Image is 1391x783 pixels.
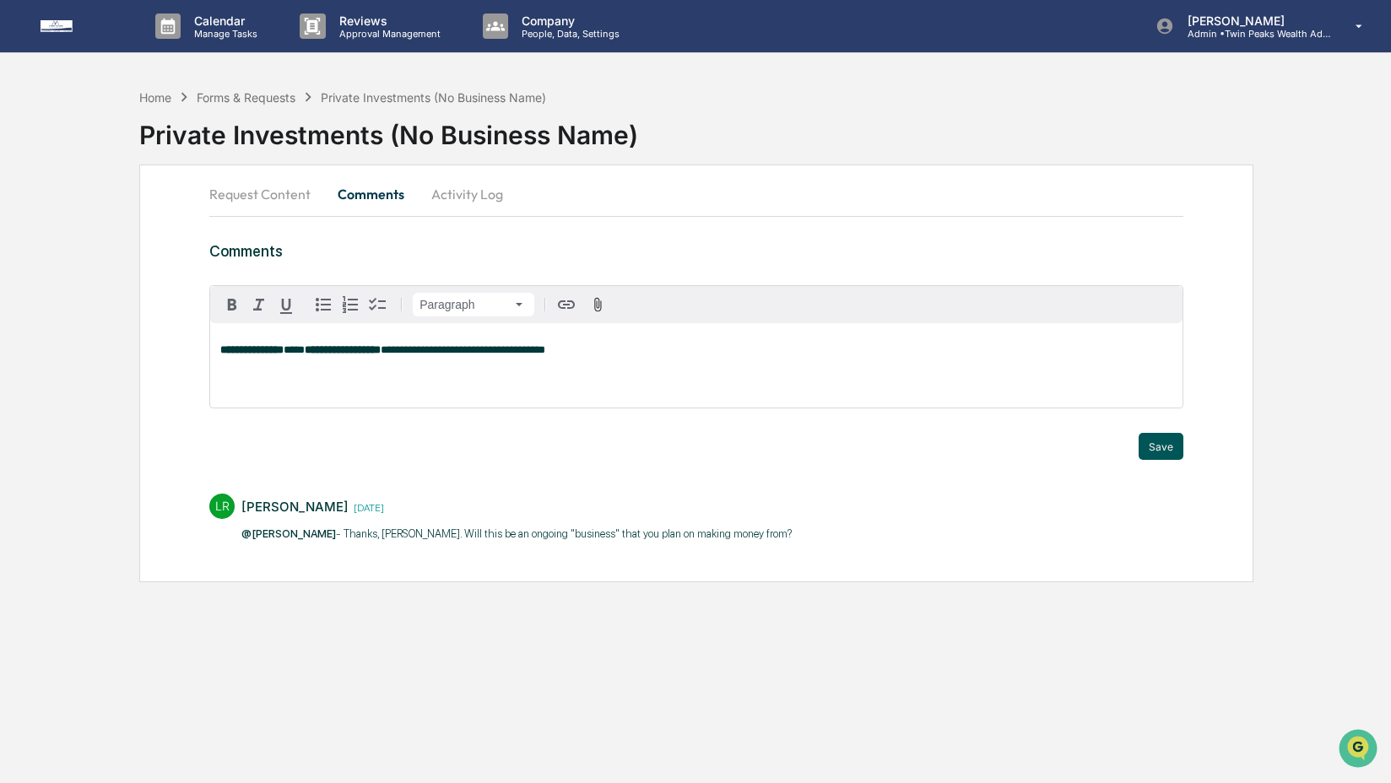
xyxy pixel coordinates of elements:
div: Private Investments (No Business Name) [321,90,546,105]
p: - Thanks, [PERSON_NAME]. Will this be an ongoing "business" that you plan on making money from?​ [241,526,792,543]
div: [PERSON_NAME] [241,499,349,515]
span: Pylon [168,286,204,299]
button: Save [1139,433,1183,460]
span: Preclearance [34,213,109,229]
p: People, Data, Settings [508,28,628,40]
div: Start new chat [57,129,277,146]
a: Powered byPylon [119,285,204,299]
h3: Comments [209,242,1183,260]
a: 🖐️Preclearance [10,206,116,236]
p: Calendar [181,13,266,28]
button: Request Content [209,174,324,214]
div: Private Investments (No Business Name) [139,106,1391,150]
img: 1746055101610-c473b297-6a78-478c-a979-82029cc54cd1 [17,129,47,159]
a: 🗄️Attestations [116,206,216,236]
span: @[PERSON_NAME] [241,527,336,540]
p: [PERSON_NAME] [1174,13,1331,28]
a: 🔎Data Lookup [10,238,113,268]
p: How can we help? [17,35,307,62]
time: Thursday, October 9, 2025 at 1:06:57 PM MDT [349,499,384,514]
button: Underline [273,291,300,318]
p: Reviews [326,13,449,28]
div: LR [209,494,235,519]
span: Attestations [139,213,209,229]
button: Attach files [583,294,613,316]
iframe: Open customer support [1337,727,1383,773]
div: 🔎 [17,246,30,260]
span: Data Lookup [34,245,106,262]
img: logo [41,20,122,32]
button: Italic [246,291,273,318]
div: We're available if you need us! [57,146,214,159]
div: 🗄️ [122,214,136,228]
div: 🖐️ [17,214,30,228]
p: Manage Tasks [181,28,266,40]
p: Approval Management [326,28,449,40]
button: Block type [413,293,534,316]
button: Activity Log [418,174,517,214]
p: Company [508,13,628,28]
div: secondary tabs example [209,174,1183,214]
button: Bold [219,291,246,318]
p: Admin • Twin Peaks Wealth Advisors [1174,28,1331,40]
button: Comments [324,174,418,214]
div: Forms & Requests [197,90,295,105]
button: Start new chat [287,134,307,154]
div: Home [139,90,171,105]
